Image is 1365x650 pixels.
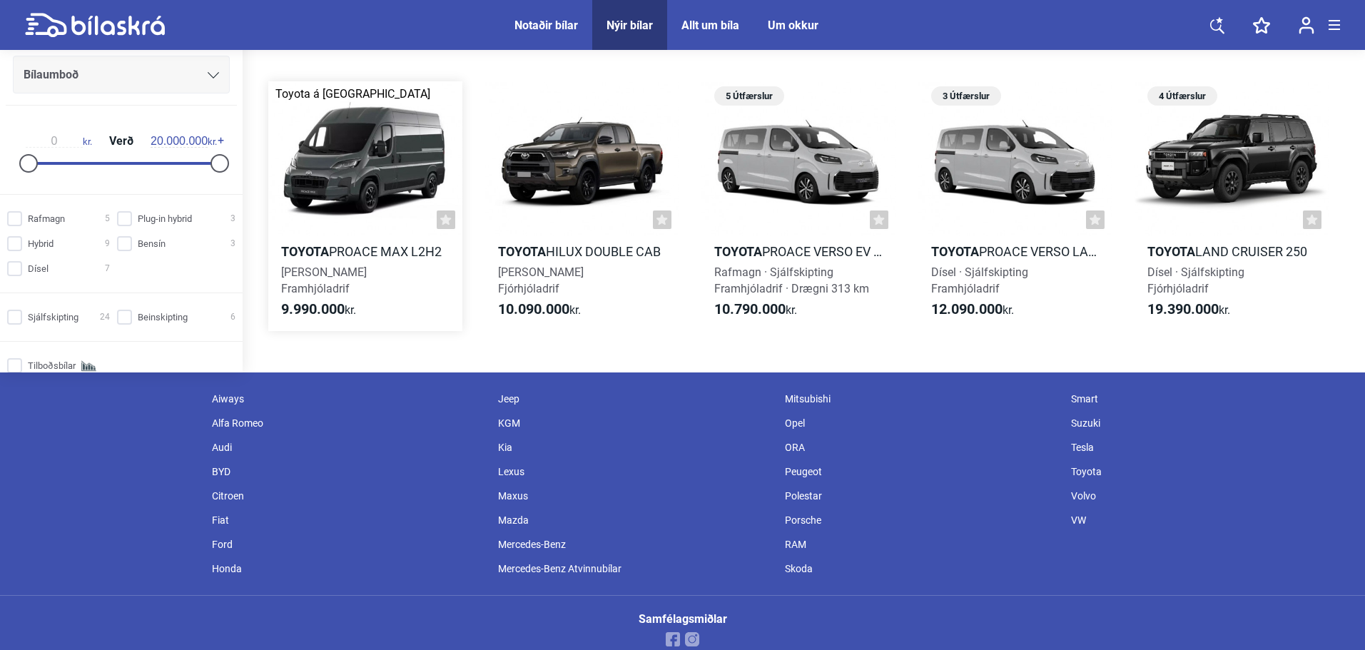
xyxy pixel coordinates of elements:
[938,86,994,106] span: 3 Útfærslur
[28,261,49,276] span: Dísel
[1147,301,1230,318] span: kr.
[268,243,462,260] h2: Proace Max L2H2
[701,81,895,331] a: 5 ÚtfærslurToyotaProace Verso EV LangurRafmagn · SjálfskiptingFramhjóladrif · Drægni 313 km10.790...
[1299,16,1314,34] img: user-login.svg
[491,557,778,581] div: Mercedes-Benz Atvinnubílar
[105,261,110,276] span: 7
[681,19,739,32] a: Allt um bíla
[1147,265,1244,295] span: Dísel · Sjálfskipting Fjórhjóladrif
[268,81,462,331] a: Toyota á [GEOGRAPHIC_DATA]ToyotaProace Max L2H2[PERSON_NAME]Framhjóladrif9.990.000kr.
[28,358,76,373] span: Tilboðsbílar
[1135,81,1329,331] a: 4 ÚtfærslurToyotaLand Cruiser 250Dísel · SjálfskiptingFjórhjóladrif19.390.000kr.
[205,557,492,581] div: Honda
[498,244,546,259] b: Toyota
[714,244,762,259] b: Toyota
[498,300,569,318] b: 10.090.000
[138,310,188,325] span: Beinskipting
[485,243,679,260] h2: Hilux Double Cab
[714,301,797,318] span: kr.
[230,310,235,325] span: 6
[275,88,430,100] div: Toyota á [GEOGRAPHIC_DATA]
[607,19,653,32] a: Nýir bílar
[485,81,679,331] a: ToyotaHilux Double Cab[PERSON_NAME]Fjórhjóladrif10.090.000kr.
[105,211,110,226] span: 5
[1064,484,1351,508] div: Volvo
[1064,411,1351,435] div: Suzuki
[778,484,1065,508] div: Polestar
[106,136,137,147] span: Verð
[778,459,1065,484] div: Peugeot
[931,301,1014,318] span: kr.
[1147,300,1219,318] b: 19.390.000
[138,211,192,226] span: Plug-in hybrid
[778,532,1065,557] div: RAM
[1147,244,1195,259] b: Toyota
[498,301,581,318] span: kr.
[721,86,777,106] span: 5 Útfærslur
[281,244,329,259] b: Toyota
[639,614,727,625] div: Samfélagsmiðlar
[28,211,65,226] span: Rafmagn
[230,211,235,226] span: 3
[778,435,1065,459] div: ORA
[491,484,778,508] div: Maxus
[151,135,217,148] span: kr.
[491,411,778,435] div: KGM
[931,300,1003,318] b: 12.090.000
[230,236,235,251] span: 3
[491,459,778,484] div: Lexus
[918,81,1112,331] a: 3 ÚtfærslurToyotaProace Verso LangurDísel · SjálfskiptingFramhjóladrif12.090.000kr.
[1064,387,1351,411] div: Smart
[491,508,778,532] div: Mazda
[778,387,1065,411] div: Mitsubishi
[205,387,492,411] div: Aiways
[714,300,786,318] b: 10.790.000
[205,411,492,435] div: Alfa Romeo
[281,301,356,318] span: kr.
[205,459,492,484] div: BYD
[205,435,492,459] div: Audi
[28,236,54,251] span: Hybrid
[778,508,1065,532] div: Porsche
[281,300,345,318] b: 9.990.000
[918,243,1112,260] h2: Proace Verso Langur
[778,557,1065,581] div: Skoda
[26,135,92,148] span: kr.
[778,411,1065,435] div: Opel
[714,265,869,295] span: Rafmagn · Sjálfskipting Framhjóladrif · Drægni 313 km
[281,265,367,295] span: [PERSON_NAME] Framhjóladrif
[491,532,778,557] div: Mercedes-Benz
[1064,508,1351,532] div: VW
[100,310,110,325] span: 24
[28,310,78,325] span: Sjálfskipting
[205,484,492,508] div: Citroen
[931,265,1028,295] span: Dísel · Sjálfskipting Framhjóladrif
[514,19,578,32] a: Notaðir bílar
[205,508,492,532] div: Fiat
[491,435,778,459] div: Kia
[1135,243,1329,260] h2: Land Cruiser 250
[768,19,818,32] a: Um okkur
[498,265,584,295] span: [PERSON_NAME] Fjórhjóladrif
[205,532,492,557] div: Ford
[1064,459,1351,484] div: Toyota
[491,387,778,411] div: Jeep
[931,244,979,259] b: Toyota
[1064,435,1351,459] div: Tesla
[701,243,895,260] h2: Proace Verso EV Langur
[105,236,110,251] span: 9
[138,236,166,251] span: Bensín
[1155,86,1210,106] span: 4 Útfærslur
[24,65,78,85] span: Bílaumboð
